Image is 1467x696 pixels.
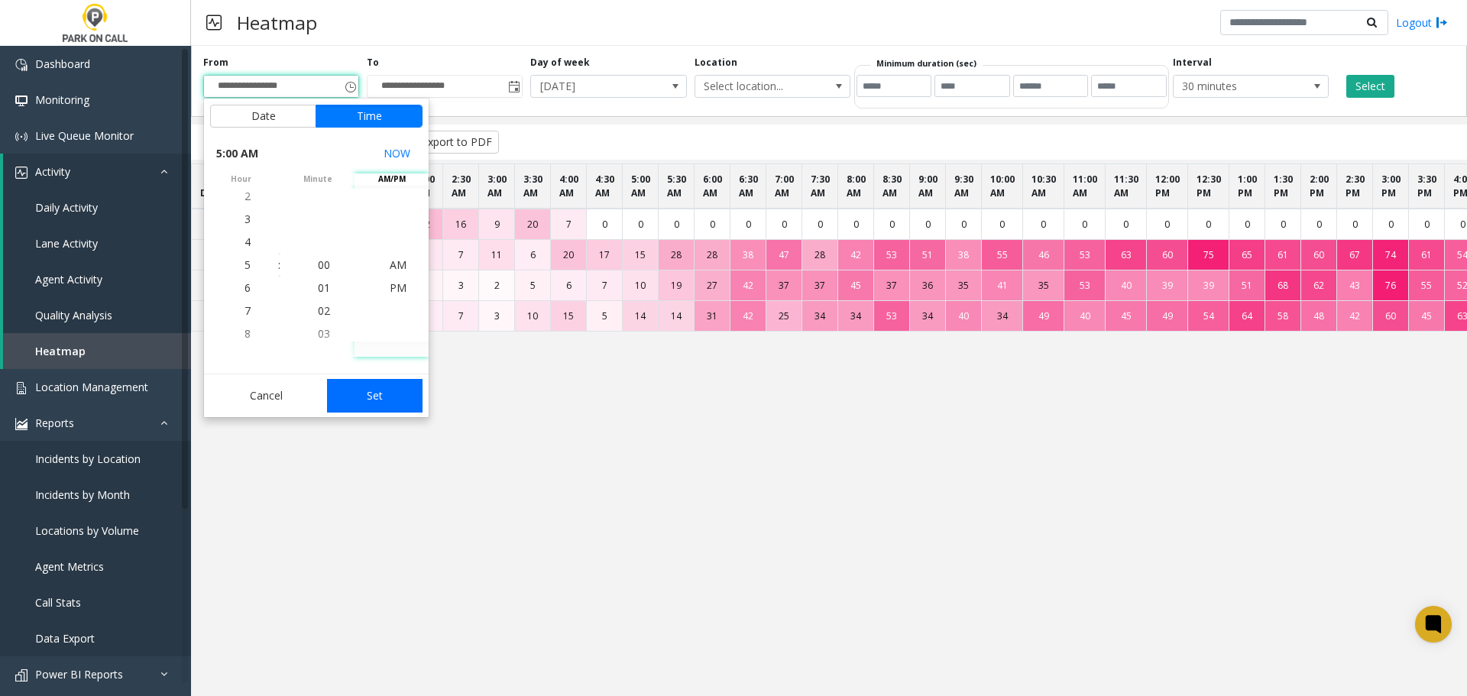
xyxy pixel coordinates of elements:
span: Select location... [695,76,819,97]
td: 15 [551,301,587,332]
td: 36 [910,270,946,301]
span: Reports [35,416,74,430]
td: 0 [766,209,802,240]
span: Power BI Reports [35,667,123,681]
span: 2 [244,189,251,203]
button: Date tab [210,105,316,128]
td: 45 [1106,301,1147,332]
td: 3 [443,270,479,301]
td: 11 [479,240,515,270]
span: 6 [244,280,251,295]
span: 02 [318,303,330,318]
td: [DATE] [192,209,253,240]
span: Agent Metrics [35,559,104,574]
td: 55 [982,240,1023,270]
th: 10:30 AM [1023,164,1064,209]
td: 0 [1301,209,1337,240]
img: 'icon' [15,382,28,394]
span: Activity [35,164,70,179]
label: From [203,56,228,70]
td: 60 [1147,240,1188,270]
td: 38 [730,240,766,270]
label: Day of week [530,56,590,70]
button: Time tab [316,105,423,128]
span: hour [204,173,278,185]
td: 34 [910,301,946,332]
a: Activity [3,154,191,189]
button: Select now [377,140,416,167]
td: 0 [1023,209,1064,240]
td: 42 [730,301,766,332]
span: PM [390,280,406,295]
span: 3 [244,212,251,226]
span: Data Export [35,631,95,646]
td: 0 [659,209,695,240]
img: 'icon' [15,95,28,107]
th: DATES [192,164,253,209]
span: minute [280,173,355,185]
a: Logout [1396,15,1448,31]
td: 42 [1337,301,1373,332]
td: 16 [443,209,479,240]
img: pageIcon [206,4,222,41]
span: Location Management [35,380,148,394]
td: 0 [695,209,730,240]
td: 75 [1188,240,1229,270]
td: 27 [695,270,730,301]
td: 51 [910,240,946,270]
span: Live Queue Monitor [35,128,134,143]
img: 'icon' [15,669,28,681]
a: Quality Analysis [3,297,191,333]
td: 7 [587,270,623,301]
td: 38 [946,240,982,270]
td: 0 [838,209,874,240]
a: Lane Activity [3,225,191,261]
span: 8 [244,326,251,341]
h3: Heatmap [229,4,325,41]
td: 28 [695,240,730,270]
td: [DATE] [192,301,253,332]
td: 9 [479,209,515,240]
th: 6:00 AM [695,164,730,209]
td: 0 [874,209,910,240]
label: To [367,56,379,70]
span: Toggle popup [342,76,358,97]
img: 'icon' [15,167,28,179]
td: 46 [1023,240,1064,270]
td: 45 [1409,301,1445,332]
td: 53 [1064,270,1106,301]
td: 51 [1229,270,1265,301]
td: 0 [946,209,982,240]
button: Export to PDF [403,131,499,154]
td: 6 [515,240,551,270]
td: 5 [515,270,551,301]
span: Agent Activity [35,272,102,286]
a: Daily Activity [3,189,191,225]
td: 19 [659,270,695,301]
span: 30 minutes [1174,76,1297,97]
td: 17 [587,240,623,270]
td: 55 [1409,270,1445,301]
th: 5:00 AM [623,164,659,209]
th: 8:30 AM [874,164,910,209]
th: 1:30 PM [1265,164,1301,209]
th: 7:30 AM [802,164,838,209]
td: 0 [1373,209,1409,240]
span: 00 [318,257,330,272]
td: 15 [623,240,659,270]
td: 0 [1337,209,1373,240]
td: 64 [1229,301,1265,332]
td: 0 [910,209,946,240]
th: 3:00 PM [1373,164,1409,209]
td: 3 [479,301,515,332]
td: 65 [1229,240,1265,270]
a: Agent Activity [3,261,191,297]
td: 7 [443,240,479,270]
td: 47 [766,240,802,270]
span: AM [390,257,406,272]
th: 8:00 AM [838,164,874,209]
td: 62 [1301,270,1337,301]
span: Quality Analysis [35,308,112,322]
span: 5 [244,257,251,272]
span: AM/PM [355,173,429,185]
